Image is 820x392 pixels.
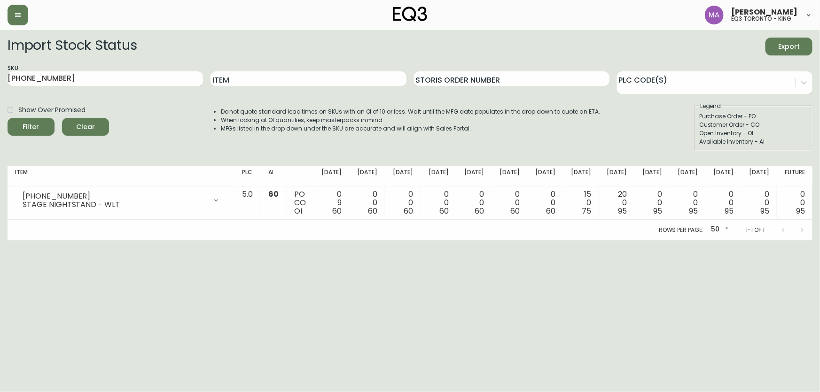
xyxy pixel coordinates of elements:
[784,190,805,215] div: 0 0
[404,206,413,216] span: 60
[385,166,421,186] th: [DATE]
[421,166,456,186] th: [DATE]
[642,190,663,215] div: 0 0
[464,190,484,215] div: 0 0
[699,102,722,110] legend: Legend
[705,166,741,186] th: [DATE]
[439,206,449,216] span: 60
[527,166,563,186] th: [DATE]
[699,121,806,129] div: Customer Order - CO
[393,7,428,22] img: logo
[741,166,777,186] th: [DATE]
[18,105,86,115] span: Show Over Promised
[582,206,591,216] span: 75
[321,190,342,215] div: 0 9
[678,190,698,215] div: 0 0
[606,190,627,215] div: 20 0
[699,138,806,146] div: Available Inventory - AI
[563,166,599,186] th: [DATE]
[261,166,287,186] th: AI
[634,166,670,186] th: [DATE]
[546,206,555,216] span: 60
[8,166,235,186] th: Item
[349,166,385,186] th: [DATE]
[535,190,555,215] div: 0 0
[294,206,302,216] span: OI
[70,121,102,133] span: Clear
[475,206,484,216] span: 60
[8,38,137,55] h2: Import Stock Status
[699,112,806,121] div: Purchase Order - PO
[456,166,492,186] th: [DATE]
[500,190,520,215] div: 0 0
[725,206,734,216] span: 95
[707,222,731,238] div: 50
[221,108,601,116] li: Do not quote standard lead times on SKUs with an OI of 10 or less. Wait until the MFG date popula...
[618,206,627,216] span: 95
[23,192,207,200] div: [PHONE_NUMBER]
[368,206,377,216] span: 60
[392,190,413,215] div: 0 0
[765,38,812,55] button: Export
[659,226,703,234] p: Rows per page:
[713,190,734,215] div: 0 0
[705,6,724,24] img: 4f0989f25cbf85e7eb2537583095d61e
[773,41,805,53] span: Export
[221,124,601,133] li: MFGs listed in the drop down under the SKU are accurate and will align with Sales Portal.
[599,166,634,186] th: [DATE]
[654,206,663,216] span: 95
[570,190,591,215] div: 15 0
[731,16,791,22] h5: eq3 toronto - king
[268,189,279,200] span: 60
[746,226,765,234] p: 1-1 of 1
[357,190,377,215] div: 0 0
[699,129,806,138] div: Open Inventory - OI
[235,166,261,186] th: PLC
[749,190,769,215] div: 0 0
[332,206,342,216] span: 60
[314,166,350,186] th: [DATE]
[221,116,601,124] li: When looking at OI quantities, keep masterpacks in mind.
[294,190,306,215] div: PO CO
[492,166,528,186] th: [DATE]
[689,206,698,216] span: 95
[796,206,805,216] span: 95
[428,190,449,215] div: 0 0
[670,166,706,186] th: [DATE]
[23,200,207,209] div: STAGE NIGHTSTAND - WLT
[731,8,797,16] span: [PERSON_NAME]
[8,118,55,136] button: Filter
[15,190,227,211] div: [PHONE_NUMBER]STAGE NIGHTSTAND - WLT
[777,166,812,186] th: Future
[511,206,520,216] span: 60
[760,206,769,216] span: 95
[62,118,109,136] button: Clear
[235,186,261,220] td: 5.0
